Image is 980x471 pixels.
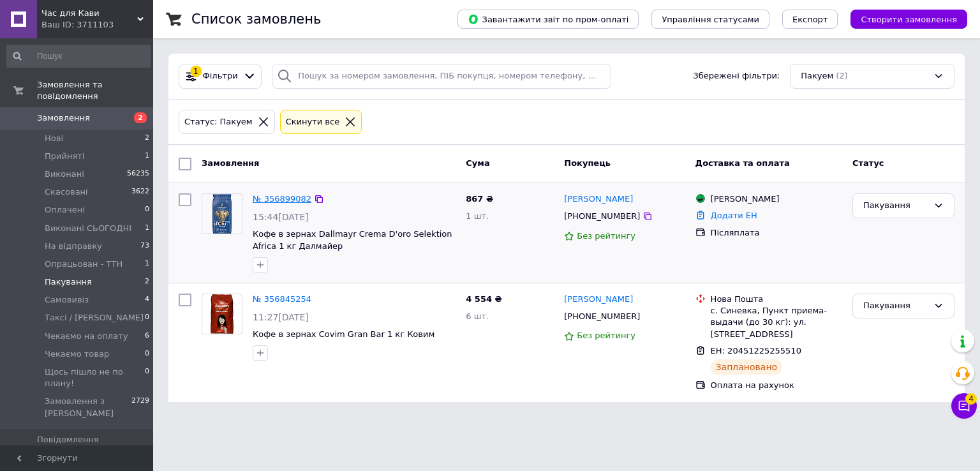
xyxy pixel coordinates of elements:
span: Доставка та оплата [695,158,790,168]
span: 1 [145,258,149,270]
span: Замовлення та повідомлення [37,79,153,102]
a: № 356845254 [253,294,311,304]
span: Управління статусами [662,15,759,24]
div: Пакування [863,299,928,313]
input: Пошук [6,45,151,68]
span: Прийняті [45,151,84,162]
span: Чекаємо товар [45,348,109,360]
span: 0 [145,348,149,360]
span: Виконані [45,168,84,180]
span: Виконані СЬОГОДНІ [45,223,131,234]
span: Статус [852,158,884,168]
a: Додати ЕН [711,211,757,220]
span: Замовлення з [PERSON_NAME] [45,396,131,419]
a: Фото товару [202,193,242,234]
span: 15:44[DATE] [253,212,309,222]
span: 6 шт. [466,311,489,321]
a: Фото товару [202,294,242,334]
div: Пакування [863,199,928,213]
span: ЕН: 20451225255510 [711,346,801,355]
span: Без рейтингу [577,331,635,340]
a: № 356899082 [253,194,311,204]
span: Повідомлення [37,434,99,445]
span: 73 [140,241,149,252]
span: 0 [145,312,149,324]
span: 4 [145,294,149,306]
span: 6 [145,331,149,342]
div: Заплановано [711,359,783,375]
span: Створити замовлення [861,15,957,24]
span: [PHONE_NUMBER] [564,211,640,221]
span: 867 ₴ [466,194,493,204]
button: Створити замовлення [850,10,967,29]
span: Покупець [564,158,611,168]
span: 0 [145,204,149,216]
span: Фільтри [203,70,238,82]
span: [PHONE_NUMBER] [564,311,640,321]
a: Кофе в зернах Dallmayr Crema D'oro Selektion Africa 1 кг Далмайер [253,229,452,251]
div: с. Синевка, Пункт приема-выдачи (до 30 кг): ул. [STREET_ADDRESS] [711,305,842,340]
span: Опрацьован - ТТН [45,258,122,270]
span: Замовлення [37,112,90,124]
span: 2729 [131,396,149,419]
span: 2 [134,112,147,123]
span: Пакуем [801,70,833,82]
span: 1 шт. [466,211,489,221]
div: Cкинути все [283,116,343,129]
span: 2 [145,133,149,144]
span: Таксі / [PERSON_NAME] [45,312,144,324]
div: Післяплата [711,227,842,239]
h1: Список замовлень [191,11,321,27]
div: [PERSON_NAME] [711,193,842,205]
span: Без рейтингу [577,231,635,241]
div: Оплата на рахунок [711,380,842,391]
span: Скасовані [45,186,88,198]
span: 4 554 ₴ [466,294,501,304]
span: Пакування [45,276,92,288]
div: Ваш ID: 3711103 [41,19,153,31]
span: 4 [965,393,977,405]
span: 2 [145,276,149,288]
span: Оплачені [45,204,85,216]
span: Cума [466,158,489,168]
img: Фото товару [211,294,234,334]
div: Статус: Пакуем [182,116,255,129]
a: Створити замовлення [838,14,967,24]
button: Експорт [782,10,838,29]
span: 3622 [131,186,149,198]
span: Збережені фільтри: [693,70,780,82]
img: Фото товару [212,194,232,234]
span: Щось пішло не по плану! [45,366,145,389]
button: Чат з покупцем4 [951,393,977,419]
div: 1 [190,66,202,77]
span: 11:27[DATE] [253,312,309,322]
span: Нові [45,133,63,144]
span: Чекаємо на оплату [45,331,128,342]
span: Самовивіз [45,294,89,306]
span: Експорт [792,15,828,24]
input: Пошук за номером замовлення, ПІБ покупця, номером телефону, Email, номером накладної [272,64,611,89]
span: Час для Кави [41,8,137,19]
a: Кофе в зернах Covim Gran Bar 1 кг Ковим [253,329,434,339]
span: На відправку [45,241,102,252]
span: 1 [145,223,149,234]
a: [PERSON_NAME] [564,193,633,206]
span: 1 [145,151,149,162]
span: Завантажити звіт по пром-оплаті [468,13,628,25]
span: 56235 [127,168,149,180]
a: [PERSON_NAME] [564,294,633,306]
button: Завантажити звіт по пром-оплаті [457,10,639,29]
div: Нова Пошта [711,294,842,305]
button: Управління статусами [651,10,769,29]
span: (2) [836,71,847,80]
span: 0 [145,366,149,389]
span: Замовлення [202,158,259,168]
